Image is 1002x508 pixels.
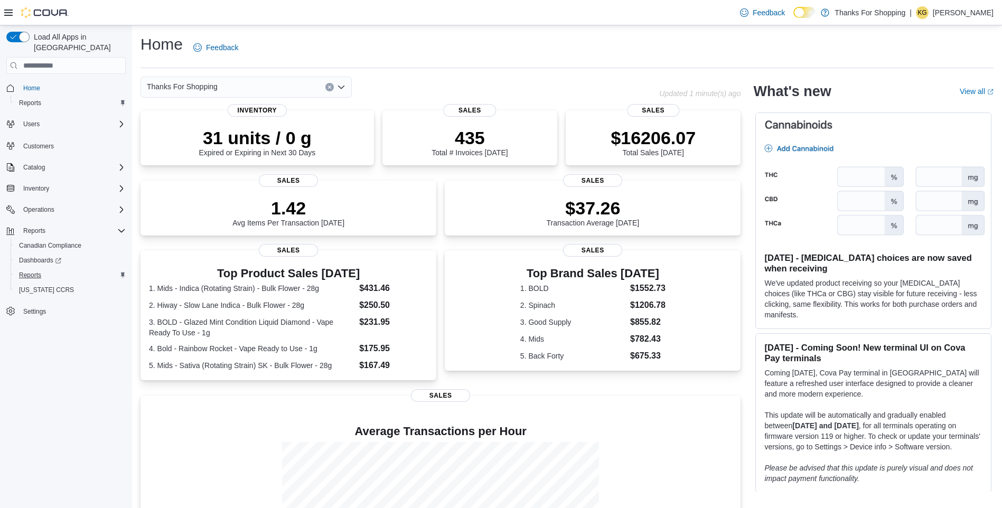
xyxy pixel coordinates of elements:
[149,283,355,294] dt: 1. Mids - Indica (Rotating Strain) - Bulk Flower - 28g
[359,342,428,355] dd: $175.95
[19,305,50,318] a: Settings
[764,252,982,274] h3: [DATE] - [MEDICAL_DATA] choices are now saved when receiving
[627,104,679,117] span: Sales
[19,305,126,318] span: Settings
[2,223,130,238] button: Reports
[917,6,926,19] span: KG
[259,244,318,257] span: Sales
[411,389,470,402] span: Sales
[916,6,929,19] div: Karlee Gendreau
[19,161,126,174] span: Catalog
[19,241,81,250] span: Canadian Compliance
[520,267,666,280] h3: Top Brand Sales [DATE]
[764,368,982,399] p: Coming [DATE], Cova Pay terminal in [GEOGRAPHIC_DATA] will feature a refreshed user interface des...
[149,267,428,280] h3: Top Product Sales [DATE]
[19,203,126,216] span: Operations
[2,304,130,319] button: Settings
[149,317,355,338] dt: 3. BOLD - Glazed Mint Condition Liquid Diamond - Vape Ready To Use - 1g
[520,317,626,327] dt: 3. Good Supply
[2,117,130,131] button: Users
[2,202,130,217] button: Operations
[520,351,626,361] dt: 5. Back Forty
[15,269,45,281] a: Reports
[325,83,334,91] button: Clear input
[11,253,130,268] a: Dashboards
[199,127,315,148] p: 31 units / 0 g
[611,127,696,157] div: Total Sales [DATE]
[19,161,49,174] button: Catalog
[835,6,905,19] p: Thanks For Shopping
[359,282,428,295] dd: $431.46
[19,81,126,95] span: Home
[19,224,50,237] button: Reports
[764,464,973,483] em: Please be advised that this update is purely visual and does not impact payment functionality.
[30,32,126,53] span: Load All Apps in [GEOGRAPHIC_DATA]
[432,127,508,157] div: Total # Invoices [DATE]
[630,333,666,345] dd: $782.43
[520,300,626,311] dt: 2. Spinach
[630,282,666,295] dd: $1552.73
[15,239,86,252] a: Canadian Compliance
[359,359,428,372] dd: $167.49
[19,182,53,195] button: Inventory
[520,283,626,294] dt: 1. BOLD
[2,138,130,153] button: Customers
[23,307,46,316] span: Settings
[933,6,994,19] p: [PERSON_NAME]
[792,421,858,430] strong: [DATE] and [DATE]
[563,174,622,187] span: Sales
[764,342,982,363] h3: [DATE] - Coming Soon! New terminal UI on Cova Pay terminals
[2,160,130,175] button: Catalog
[359,316,428,328] dd: $231.95
[23,205,54,214] span: Operations
[15,254,126,267] span: Dashboards
[19,224,126,237] span: Reports
[19,182,126,195] span: Inventory
[563,244,622,257] span: Sales
[15,284,126,296] span: Washington CCRS
[611,127,696,148] p: $16206.07
[11,238,130,253] button: Canadian Compliance
[764,278,982,320] p: We've updated product receiving so your [MEDICAL_DATA] choices (like THCa or CBG) stay visible fo...
[15,97,126,109] span: Reports
[199,127,315,157] div: Expired or Expiring in Next 30 Days
[23,120,40,128] span: Users
[547,197,640,219] p: $37.26
[11,283,130,297] button: [US_STATE] CCRS
[630,350,666,362] dd: $675.33
[141,34,183,55] h1: Home
[149,425,732,438] h4: Average Transactions per Hour
[2,181,130,196] button: Inventory
[232,197,344,219] p: 1.42
[659,89,741,98] p: Updated 1 minute(s) ago
[19,118,126,130] span: Users
[444,104,496,117] span: Sales
[19,256,61,265] span: Dashboards
[149,343,355,354] dt: 4. Bold - Rainbow Rocket - Vape Ready to Use - 1g
[19,118,44,130] button: Users
[15,284,78,296] a: [US_STATE] CCRS
[960,87,994,96] a: View allExternal link
[149,360,355,371] dt: 5. Mids - Sativa (Rotating Strain) SK - Bulk Flower - 28g
[793,7,816,18] input: Dark Mode
[206,42,238,53] span: Feedback
[23,184,49,193] span: Inventory
[736,2,789,23] a: Feedback
[19,99,41,107] span: Reports
[19,203,59,216] button: Operations
[6,76,126,346] nav: Complex example
[520,334,626,344] dt: 4. Mids
[19,271,41,279] span: Reports
[630,299,666,312] dd: $1206.78
[2,80,130,96] button: Home
[15,254,65,267] a: Dashboards
[228,104,287,117] span: Inventory
[23,227,45,235] span: Reports
[189,37,242,58] a: Feedback
[987,89,994,95] svg: External link
[11,268,130,283] button: Reports
[23,84,40,92] span: Home
[149,300,355,311] dt: 2. Hiway - Slow Lane Indica - Bulk Flower - 28g
[19,140,58,153] a: Customers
